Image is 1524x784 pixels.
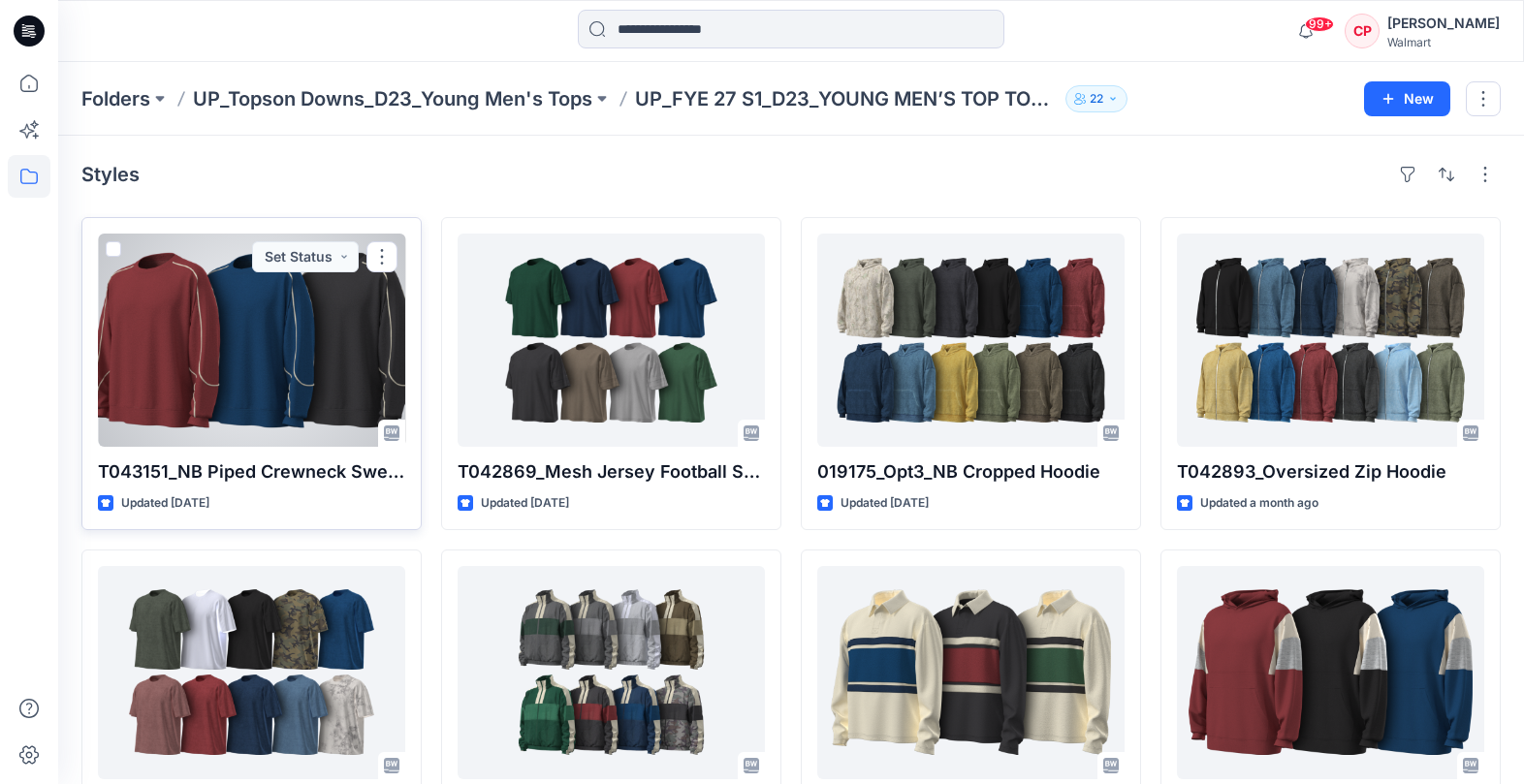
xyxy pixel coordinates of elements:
[1090,88,1103,110] p: 22
[193,85,592,112] a: UP_Topson Downs_D23_Young Men's Tops
[1200,493,1318,514] p: Updated a month ago
[1387,35,1500,49] div: Walmart
[635,85,1058,112] p: UP_FYE 27 S1_D23_YOUNG MEN’S TOP TOPSON DOWNS
[1177,234,1484,447] a: T042893_Oversized Zip Hoodie
[458,566,765,779] a: J036938_Sporty Windbreaker
[98,458,405,486] p: T043151_NB Piped Crewneck Sweatshirt
[1177,458,1484,486] p: T042893_Oversized Zip Hoodie
[81,163,140,186] h4: Styles
[1364,81,1450,116] button: New
[458,458,765,486] p: T042869_Mesh Jersey Football Shirt
[98,234,405,447] a: T043151_NB Piped Crewneck Sweatshirt
[481,493,569,514] p: Updated [DATE]
[1305,16,1334,32] span: 99+
[458,234,765,447] a: T042869_Mesh Jersey Football Shirt
[121,493,209,514] p: Updated [DATE]
[81,85,150,112] a: Folders
[817,566,1125,779] a: T043014_Boxy Polo Sweatshirt
[1177,566,1484,779] a: T042626_CB Hoodie
[1387,12,1500,35] div: [PERSON_NAME]
[817,458,1125,486] p: 019175_Opt3_NB Cropped Hoodie
[817,234,1125,447] a: 019175_Opt3_NB Cropped Hoodie
[841,493,929,514] p: Updated [DATE]
[98,566,405,779] a: T042885_Opt1_NB Oversize Tee
[1065,85,1127,112] button: 22
[1345,14,1380,48] div: CP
